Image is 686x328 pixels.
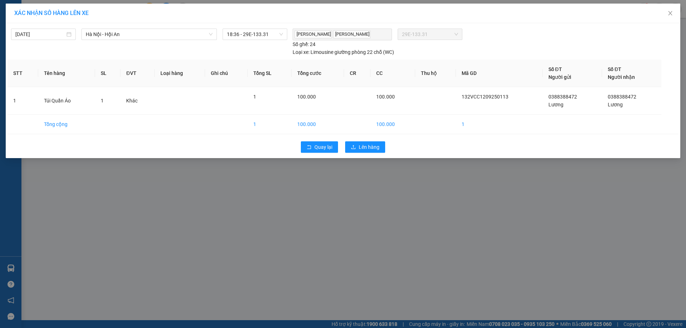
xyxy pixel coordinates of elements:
[15,30,65,38] input: 12/09/2025
[95,60,120,87] th: SL
[344,60,371,87] th: CR
[402,29,458,40] span: 29E-133.31
[345,141,385,153] button: uploadLên hàng
[608,94,636,100] span: 0388388472
[456,60,542,87] th: Mã GD
[293,48,394,56] div: Limousine giường phòng 22 chỗ (WC)
[371,60,415,87] th: CC
[548,102,563,107] span: Lương
[548,74,571,80] span: Người gửi
[14,10,89,16] span: XÁC NHẬN SỐ HÀNG LÊN XE
[209,32,213,36] span: down
[101,98,104,104] span: 1
[120,60,154,87] th: ĐVT
[660,4,680,24] button: Close
[297,94,316,100] span: 100.000
[608,66,621,72] span: Số ĐT
[248,60,292,87] th: Tổng SL
[293,48,309,56] span: Loại xe:
[608,74,635,80] span: Người nhận
[253,94,256,100] span: 1
[294,30,332,39] span: [PERSON_NAME]
[248,115,292,134] td: 1
[155,60,205,87] th: Loại hàng
[462,94,508,100] span: 132VCC1209250113
[307,145,312,150] span: rollback
[333,30,371,39] span: [PERSON_NAME]
[548,94,577,100] span: 0388388472
[359,143,379,151] span: Lên hàng
[415,60,456,87] th: Thu hộ
[371,115,415,134] td: 100.000
[293,40,309,48] span: Số ghế:
[205,60,248,87] th: Ghi chú
[8,87,38,115] td: 1
[227,29,283,40] span: 18:36 - 29E-133.31
[667,10,673,16] span: close
[314,143,332,151] span: Quay lại
[292,60,344,87] th: Tổng cước
[456,115,542,134] td: 1
[293,40,315,48] div: 24
[120,87,154,115] td: Khác
[376,94,395,100] span: 100.000
[38,60,95,87] th: Tên hàng
[608,102,623,107] span: Lương
[351,145,356,150] span: upload
[86,29,213,40] span: Hà Nội - Hội An
[301,141,338,153] button: rollbackQuay lại
[548,66,562,72] span: Số ĐT
[292,115,344,134] td: 100.000
[8,60,38,87] th: STT
[38,87,95,115] td: Túi Quần Áo
[38,115,95,134] td: Tổng cộng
